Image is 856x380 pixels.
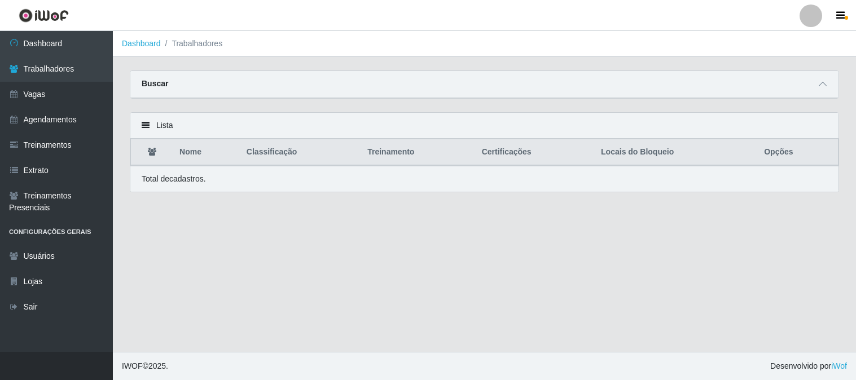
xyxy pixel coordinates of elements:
[361,139,475,166] th: Treinamento
[19,8,69,23] img: CoreUI Logo
[173,139,240,166] th: Nome
[122,360,168,372] span: © 2025 .
[757,139,838,166] th: Opções
[475,139,594,166] th: Certificações
[142,79,168,88] strong: Buscar
[161,38,223,50] li: Trabalhadores
[831,361,847,370] a: iWof
[770,360,847,372] span: Desenvolvido por
[240,139,361,166] th: Classificação
[122,361,143,370] span: IWOF
[594,139,757,166] th: Locais do Bloqueio
[113,31,856,57] nav: breadcrumb
[122,39,161,48] a: Dashboard
[130,113,839,139] div: Lista
[142,173,206,185] p: Total de cadastros.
